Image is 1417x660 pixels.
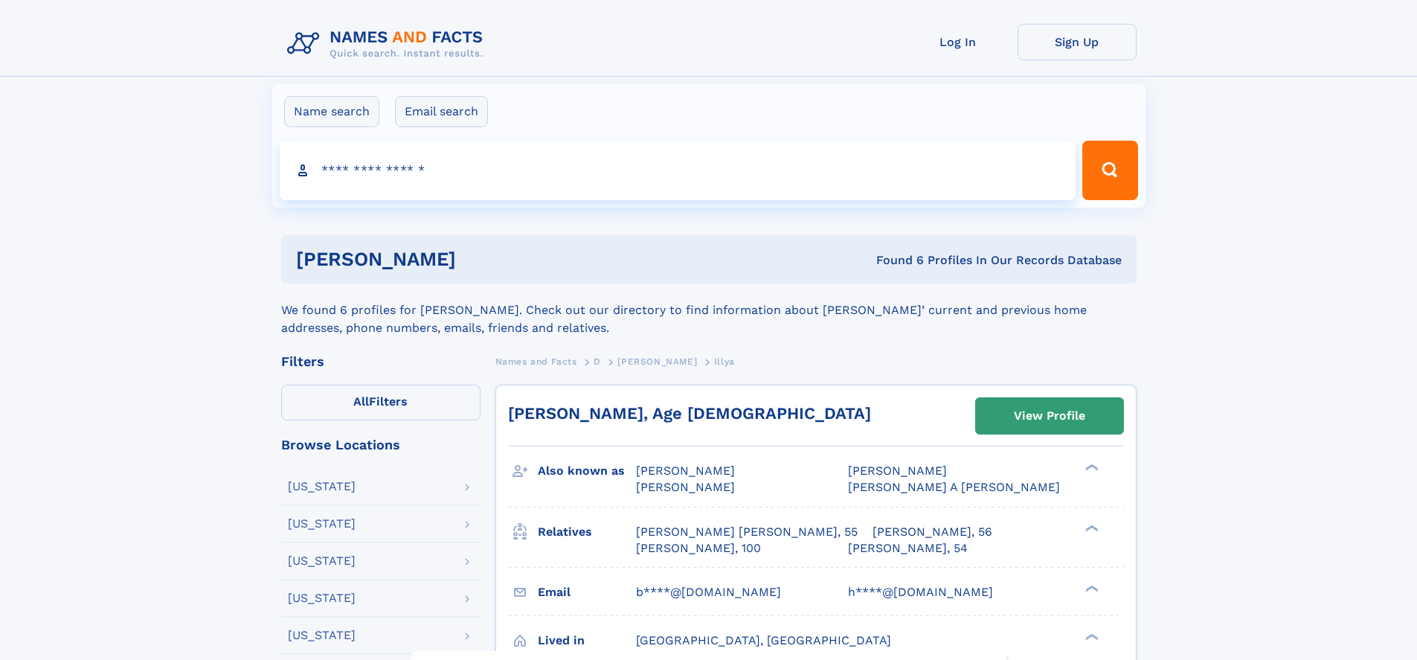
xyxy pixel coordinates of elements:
div: ❯ [1082,583,1099,593]
span: [PERSON_NAME] [617,356,697,367]
div: [US_STATE] [288,555,356,567]
div: [US_STATE] [288,481,356,493]
a: [PERSON_NAME] [PERSON_NAME], 55 [636,524,858,540]
a: [PERSON_NAME] [617,352,697,371]
a: Sign Up [1018,24,1137,60]
h3: Also known as [538,458,636,484]
h3: Email [538,580,636,605]
div: ❯ [1082,632,1099,641]
span: All [353,394,369,409]
div: Filters [281,355,481,368]
span: [PERSON_NAME] A [PERSON_NAME] [848,480,1060,494]
span: [GEOGRAPHIC_DATA], [GEOGRAPHIC_DATA] [636,633,891,647]
label: Email search [395,96,488,127]
span: D [594,356,601,367]
img: Logo Names and Facts [281,24,495,64]
a: View Profile [976,398,1123,434]
input: search input [280,141,1076,200]
div: We found 6 profiles for [PERSON_NAME]. Check out our directory to find information about [PERSON_... [281,283,1137,337]
label: Name search [284,96,379,127]
button: Search Button [1082,141,1137,200]
div: [US_STATE] [288,518,356,530]
div: [US_STATE] [288,592,356,604]
div: ❯ [1082,463,1099,472]
a: Log In [899,24,1018,60]
div: [US_STATE] [288,629,356,641]
label: Filters [281,385,481,420]
div: Found 6 Profiles In Our Records Database [666,252,1122,269]
span: [PERSON_NAME] [636,480,735,494]
a: D [594,352,601,371]
a: [PERSON_NAME], 56 [873,524,992,540]
span: [PERSON_NAME] [636,464,735,478]
a: [PERSON_NAME], 100 [636,540,761,557]
div: ❯ [1082,523,1099,533]
a: [PERSON_NAME], 54 [848,540,968,557]
div: View Profile [1014,399,1085,433]
span: Illya [714,356,735,367]
a: Names and Facts [495,352,577,371]
h3: Lived in [538,628,636,653]
span: [PERSON_NAME] [848,464,947,478]
h3: Relatives [538,519,636,545]
h1: [PERSON_NAME] [296,250,666,269]
a: [PERSON_NAME], Age [DEMOGRAPHIC_DATA] [508,404,871,423]
div: Browse Locations [281,438,481,452]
